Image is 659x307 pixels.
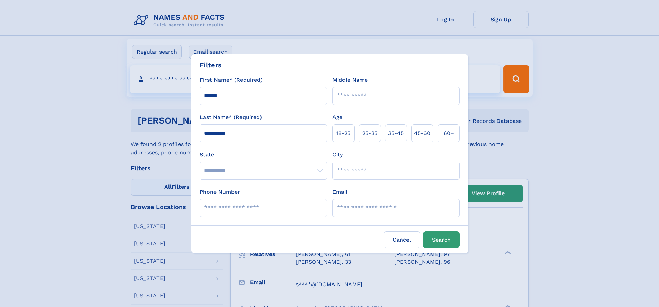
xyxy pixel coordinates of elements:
[200,151,327,159] label: State
[414,129,430,137] span: 45‑60
[200,76,263,84] label: First Name* (Required)
[336,129,350,137] span: 18‑25
[332,76,368,84] label: Middle Name
[200,188,240,196] label: Phone Number
[362,129,377,137] span: 25‑35
[332,188,347,196] label: Email
[423,231,460,248] button: Search
[384,231,420,248] label: Cancel
[200,113,262,121] label: Last Name* (Required)
[332,113,342,121] label: Age
[332,151,343,159] label: City
[200,60,222,70] div: Filters
[388,129,404,137] span: 35‑45
[443,129,454,137] span: 60+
